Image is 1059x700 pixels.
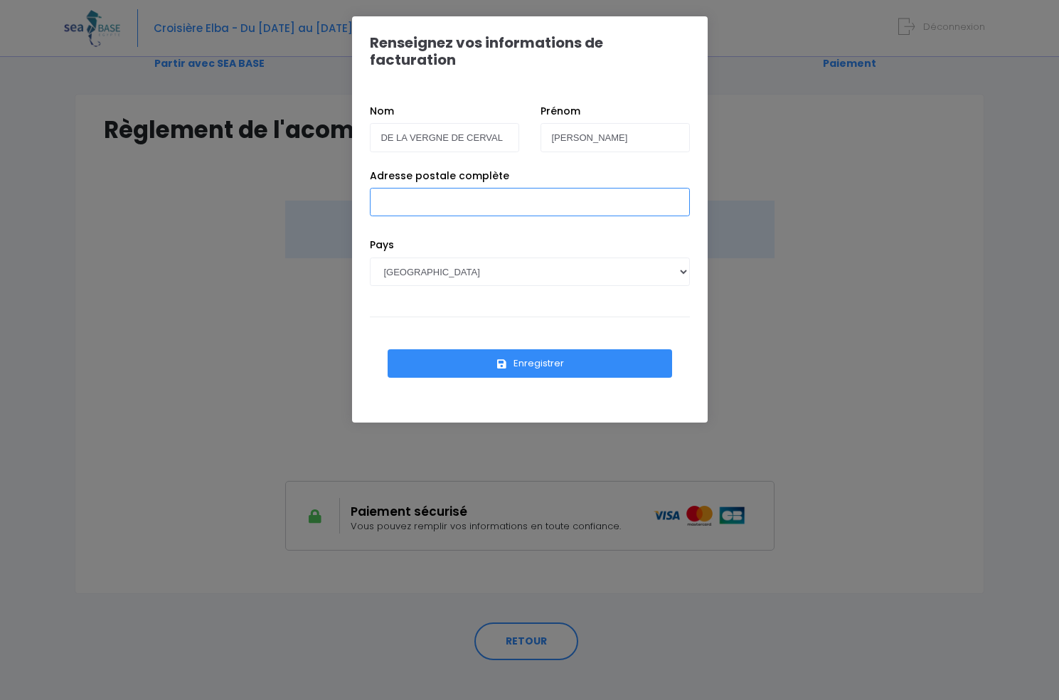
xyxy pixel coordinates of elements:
[370,34,690,68] h1: Renseignez vos informations de facturation
[388,349,672,378] button: Enregistrer
[370,238,394,253] label: Pays
[370,169,509,184] label: Adresse postale complète
[370,104,394,119] label: Nom
[541,104,580,119] label: Prénom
